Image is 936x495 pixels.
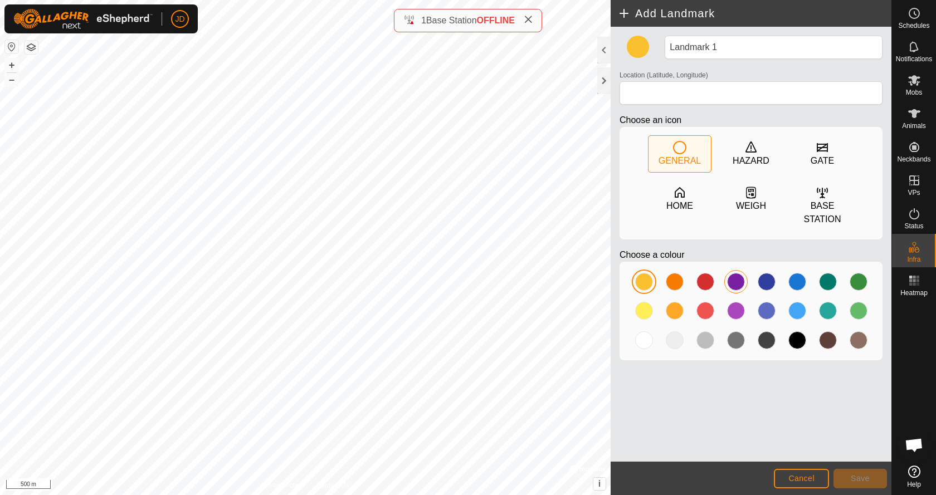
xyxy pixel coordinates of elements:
button: i [593,478,606,490]
span: Notifications [896,56,932,62]
span: OFFLINE [477,16,515,25]
span: JD [175,13,184,25]
button: Save [833,469,887,488]
span: i [598,479,601,488]
div: Open chat [898,428,931,462]
a: Privacy Policy [261,481,303,491]
label: Location (Latitude, Longitude) [620,70,708,80]
p: Choose an icon [620,114,883,127]
span: Save [851,474,870,483]
span: Heatmap [900,290,928,296]
span: Status [904,223,923,229]
div: BASE STATION [791,199,854,226]
span: Base Station [426,16,477,25]
span: VPs [908,189,920,196]
button: Map Layers [25,41,38,54]
span: 1 [421,16,426,25]
span: Schedules [898,22,929,29]
button: + [5,58,18,72]
a: Help [892,461,936,492]
div: GATE [811,154,834,168]
img: Gallagher Logo [13,9,153,29]
span: Infra [907,256,920,263]
button: – [5,73,18,86]
p: Choose a colour [620,248,883,262]
span: Animals [902,122,926,129]
span: Help [907,481,921,488]
button: Reset Map [5,40,18,53]
div: HAZARD [733,154,769,168]
span: Cancel [788,474,815,483]
button: Cancel [774,469,829,488]
span: Neckbands [897,156,930,163]
div: HOME [666,199,693,213]
div: GENERAL [659,154,701,168]
span: Mobs [906,89,922,96]
div: WEIGH [736,199,766,213]
h2: Add Landmark [617,7,891,20]
a: Contact Us [316,481,349,491]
